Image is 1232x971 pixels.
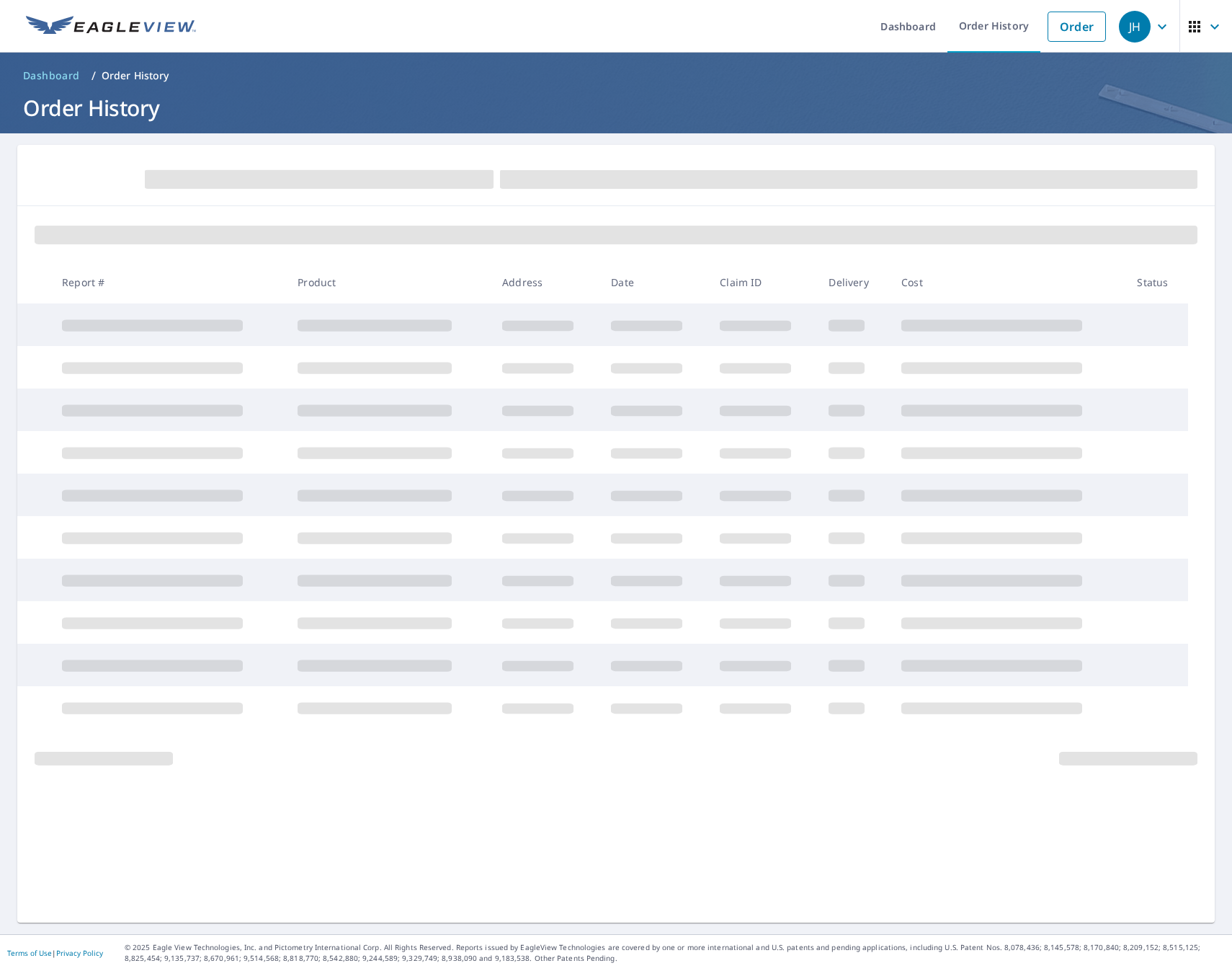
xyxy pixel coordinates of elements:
[491,261,599,303] th: Address
[17,93,1215,123] h1: Order History
[102,68,169,83] p: Order History
[1048,12,1106,42] a: Order
[17,64,1215,87] nav: breadcrumb
[1119,11,1151,43] div: JH
[50,261,286,303] th: Report #
[817,261,890,303] th: Delivery
[7,948,52,958] a: Terms of Use
[17,64,86,87] a: Dashboard
[286,261,491,303] th: Product
[890,261,1125,303] th: Cost
[1125,261,1188,303] th: Status
[599,261,708,303] th: Date
[708,261,817,303] th: Claim ID
[125,942,1225,964] p: © 2025 Eagle View Technologies, Inc. and Pictometry International Corp. All Rights Reserved. Repo...
[91,67,96,84] li: /
[23,68,80,83] span: Dashboard
[56,948,103,958] a: Privacy Policy
[7,949,103,957] p: |
[26,16,196,37] img: EV Logo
